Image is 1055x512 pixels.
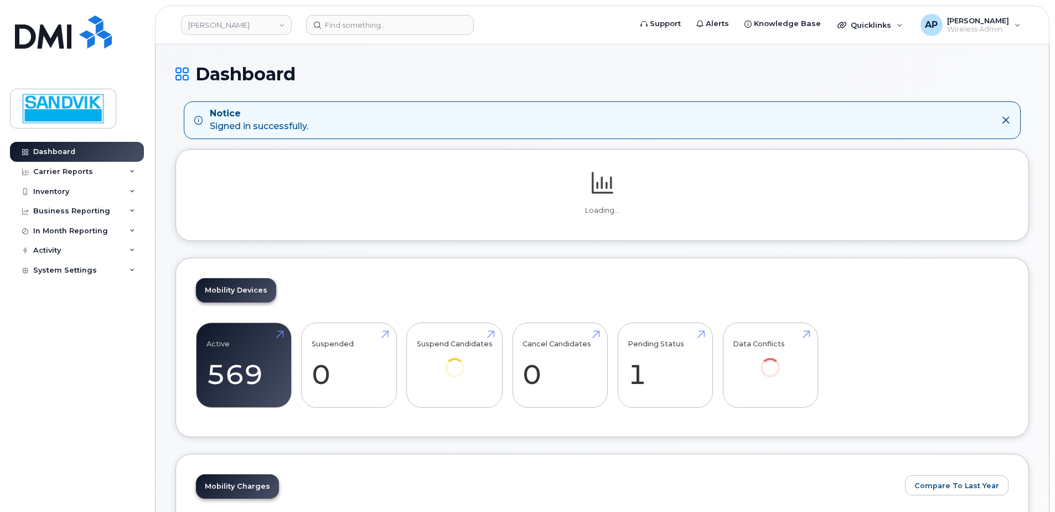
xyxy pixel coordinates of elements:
a: Pending Status 1 [628,329,702,402]
a: Cancel Candidates 0 [523,329,597,402]
h1: Dashboard [175,64,1029,84]
a: Suspended 0 [312,329,386,402]
a: Active 569 [206,329,281,402]
p: Loading... [196,206,1009,216]
a: Suspend Candidates [417,329,493,392]
strong: Notice [210,107,308,120]
a: Mobility Devices [196,278,276,303]
a: Mobility Charges [196,474,279,499]
span: Compare To Last Year [914,480,999,491]
a: Data Conflicts [733,329,808,392]
button: Compare To Last Year [905,475,1009,495]
div: Signed in successfully. [210,107,308,133]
